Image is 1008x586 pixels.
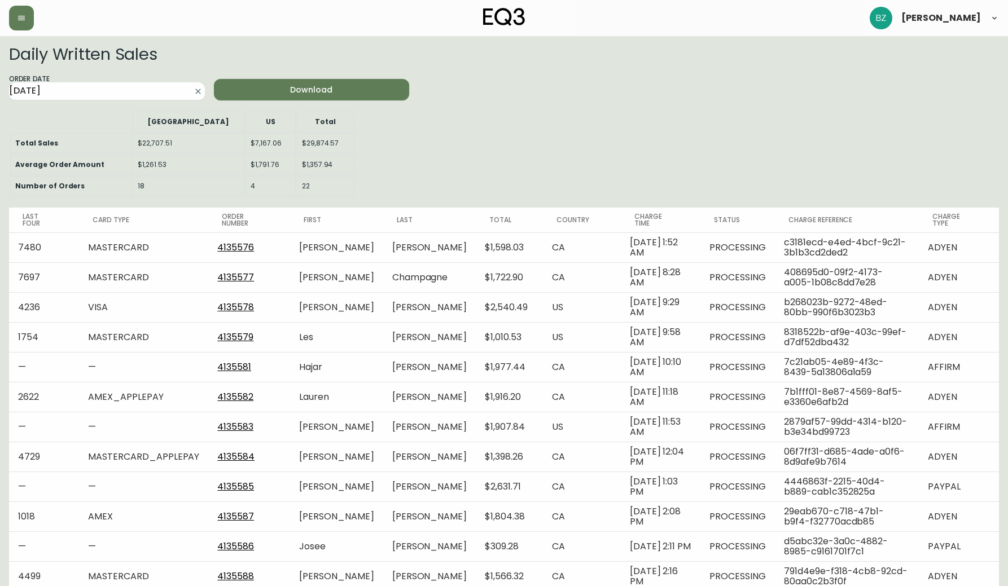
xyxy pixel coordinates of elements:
[919,531,999,561] td: PAYPAL
[919,501,999,531] td: ADYEN
[383,262,476,292] td: Champagne
[290,232,383,262] td: [PERSON_NAME]
[543,232,621,262] td: CA
[290,531,383,561] td: Josee
[476,412,543,442] td: $1,907.84
[9,501,79,531] td: 1018
[290,382,383,412] td: Lauren
[133,176,244,196] td: 18
[700,382,775,412] td: PROCESSING
[621,262,701,292] td: [DATE] 8:28 AM
[290,472,383,501] td: [PERSON_NAME]
[9,382,79,412] td: 2622
[919,262,999,292] td: ADYEN
[217,301,254,314] a: 4135578
[700,531,775,561] td: PROCESSING
[217,420,253,433] a: 4135583
[775,292,919,322] td: b268023b-9272-48ed-80bb-990f6b3023b3
[476,442,543,472] td: $1,398.26
[543,501,621,531] td: CA
[543,442,621,472] td: CA
[217,540,254,553] a: 4135586
[214,79,410,100] button: Download
[775,262,919,292] td: 408695d0-09f2-4173-a005-1b08c8dd7e28
[621,531,701,561] td: [DATE] 2:11 PM
[775,208,919,232] th: Charge Reference
[290,501,383,531] td: [PERSON_NAME]
[383,322,476,352] td: [PERSON_NAME]
[217,480,254,493] a: 4135585
[290,262,383,292] td: [PERSON_NAME]
[79,382,208,412] td: AMEX_APPLEPAY
[290,352,383,382] td: Hajar
[700,442,775,472] td: PROCESSING
[870,7,892,29] img: 603957c962080f772e6770b96f84fb5c
[543,208,621,232] th: Country
[9,45,614,63] h2: Daily Written Sales
[775,382,919,412] td: 7b1fff01-8e87-4569-8af5-e3360e6afb2d
[543,412,621,442] td: US
[919,232,999,262] td: ADYEN
[9,322,79,352] td: 1754
[383,352,476,382] td: [PERSON_NAME]
[223,83,401,97] span: Download
[775,531,919,561] td: d5abc32e-3a0c-4882-8985-c9161701f7c1
[79,208,208,232] th: Card Type
[700,262,775,292] td: PROCESSING
[621,352,701,382] td: [DATE] 10:10 AM
[919,472,999,501] td: PAYPAL
[775,232,919,262] td: c3181ecd-e4ed-4bcf-9c21-3b1b3cd2ded2
[79,262,208,292] td: MASTERCARD
[383,442,476,472] td: [PERSON_NAME]
[775,322,919,352] td: 8318522b-af9e-403c-99ef-d7df52dba432
[79,232,208,262] td: MASTERCARD
[9,442,79,472] td: 4729
[700,352,775,382] td: PROCESSING
[775,501,919,531] td: 29eab670-c718-47b1-b9f4-f32770acdb85
[383,472,476,501] td: [PERSON_NAME]
[217,450,255,463] a: 4135584
[79,292,208,322] td: VISA
[217,271,254,284] a: 4135577
[700,501,775,531] td: PROCESSING
[383,292,476,322] td: [PERSON_NAME]
[775,412,919,442] td: 2879af57-99dd-4314-b120-b3e34bd99723
[133,112,244,132] th: [GEOGRAPHIC_DATA]
[383,412,476,442] td: [PERSON_NAME]
[483,8,525,26] img: logo
[775,352,919,382] td: 7c21ab05-4e89-4f3c-8439-5a13806a1a59
[621,232,701,262] td: [DATE] 1:52 AM
[290,412,383,442] td: [PERSON_NAME]
[919,292,999,322] td: ADYEN
[476,352,543,382] td: $1,977.44
[9,208,79,232] th: Last Four
[621,382,701,412] td: [DATE] 11:18 AM
[543,292,621,322] td: US
[919,412,999,442] td: AFFIRM
[543,382,621,412] td: CA
[476,382,543,412] td: $1,916.20
[621,472,701,501] td: [DATE] 1:03 PM
[246,112,296,132] th: US
[15,181,85,191] b: Number of Orders
[476,501,543,531] td: $1,804.38
[217,390,253,403] a: 4135582
[79,501,208,531] td: AMEX
[208,208,290,232] th: Order Number
[217,360,251,373] a: 4135581
[919,352,999,382] td: AFFIRM
[621,501,701,531] td: [DATE] 2:08 PM
[79,472,208,501] td: —
[543,352,621,382] td: CA
[919,208,999,232] th: Charge Type
[246,155,296,175] td: $1,791.76
[9,292,79,322] td: 4236
[79,322,208,352] td: MASTERCARD
[476,262,543,292] td: $1,722.90
[383,208,476,232] th: Last
[383,232,476,262] td: [PERSON_NAME]
[297,176,354,196] td: 22
[621,442,701,472] td: [DATE] 12:04 PM
[543,531,621,561] td: CA
[9,82,187,100] input: mm/dd/yyyy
